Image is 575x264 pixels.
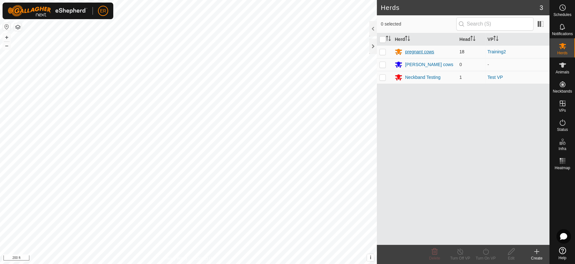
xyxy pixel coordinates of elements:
div: Neckband Testing [405,74,440,81]
p-sorticon: Activate to sort [386,37,391,42]
span: Animals [556,70,569,74]
span: VPs [559,109,566,112]
button: Reset Map [3,23,11,31]
span: Herds [557,51,567,55]
div: Create [524,255,549,261]
span: 0 selected [381,21,456,27]
input: Search (S) [456,17,534,31]
span: 1 [459,75,462,80]
span: 18 [459,49,465,54]
span: 3 [540,3,543,12]
span: Schedules [553,13,571,17]
span: Status [557,128,568,132]
td: - [485,58,549,71]
div: pregnant cows [405,49,434,55]
span: ER [100,8,106,14]
span: Neckbands [553,89,572,93]
div: Turn Off VP [447,255,473,261]
span: Notifications [552,32,573,36]
a: Help [550,245,575,262]
button: – [3,42,11,49]
th: Head [457,33,485,46]
div: [PERSON_NAME] cows [405,61,453,68]
a: Training2 [488,49,506,54]
p-sorticon: Activate to sort [470,37,475,42]
h2: Herds [381,4,539,11]
span: Delete [429,256,440,260]
div: Turn On VP [473,255,498,261]
button: + [3,34,11,41]
span: Infra [558,147,566,151]
span: Heatmap [555,166,570,170]
span: i [370,255,371,260]
p-sorticon: Activate to sort [493,37,498,42]
p-sorticon: Activate to sort [405,37,410,42]
th: Herd [392,33,457,46]
div: Edit [498,255,524,261]
a: Contact Us [195,256,213,261]
img: Gallagher Logo [8,5,87,17]
th: VP [485,33,549,46]
button: i [367,254,374,261]
a: Privacy Policy [163,256,187,261]
span: 0 [459,62,462,67]
a: Test VP [488,75,503,80]
button: Map Layers [14,23,22,31]
span: Help [558,256,566,260]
